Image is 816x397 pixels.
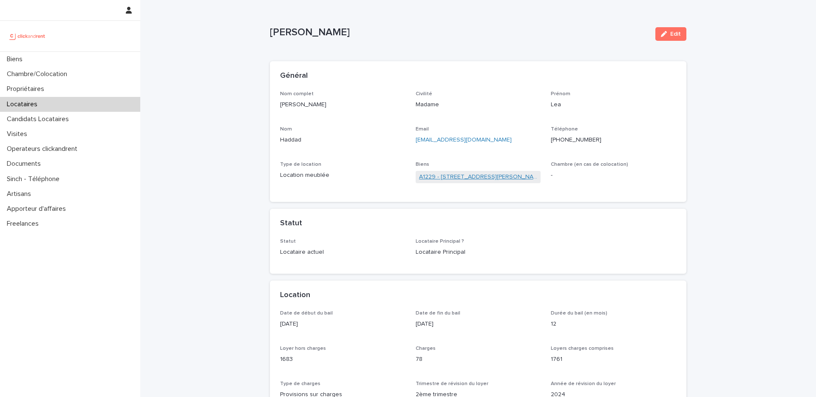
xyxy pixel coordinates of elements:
p: Madame [416,100,541,109]
p: 1761 [551,355,676,364]
p: Locataire Principal [416,248,541,257]
span: Date de début du bail [280,311,333,316]
span: Durée du bail (en mois) [551,311,607,316]
a: A1229 - [STREET_ADDRESS][PERSON_NAME] [419,173,538,181]
p: Documents [3,160,48,168]
img: UCB0brd3T0yccxBKYDjQ [7,28,48,45]
p: Locataire actuel [280,248,405,257]
p: [DATE] [280,320,405,329]
span: Date de fin du bail [416,311,460,316]
p: 78 [416,355,541,364]
span: Nom [280,127,292,132]
span: Locataire Principal ? [416,239,464,244]
p: [PERSON_NAME] [270,26,649,39]
p: Visites [3,130,34,138]
p: Candidats Locataires [3,115,76,123]
p: Chambre/Colocation [3,70,74,78]
span: Trimestre de révision du loyer [416,381,488,386]
span: Statut [280,239,296,244]
p: Sinch - Téléphone [3,175,66,183]
span: Loyers charges comprises [551,346,614,351]
p: Apporteur d'affaires [3,205,73,213]
span: Prénom [551,91,570,96]
p: Artisans [3,190,38,198]
span: Biens [416,162,429,167]
span: Chambre (en cas de colocation) [551,162,628,167]
p: - [551,171,676,180]
p: [PHONE_NUMBER] [551,136,676,145]
p: Operateurs clickandrent [3,145,84,153]
span: Email [416,127,429,132]
p: [PERSON_NAME] [280,100,405,109]
span: Année de révision du loyer [551,381,616,386]
p: Propriétaires [3,85,51,93]
h2: Statut [280,219,302,228]
p: Lea [551,100,676,109]
p: 12 [551,320,676,329]
p: Freelances [3,220,45,228]
a: [EMAIL_ADDRESS][DOMAIN_NAME] [416,137,512,143]
span: Civilité [416,91,432,96]
span: Loyer hors charges [280,346,326,351]
span: Nom complet [280,91,314,96]
h2: Général [280,71,308,81]
span: Téléphone [551,127,578,132]
button: Edit [655,27,686,41]
span: Type de charges [280,381,320,386]
p: Biens [3,55,29,63]
span: Type de location [280,162,321,167]
p: Haddad [280,136,405,145]
span: Edit [670,31,681,37]
p: Location meublée [280,171,405,180]
p: 1683 [280,355,405,364]
h2: Location [280,291,310,300]
p: [DATE] [416,320,541,329]
span: Charges [416,346,436,351]
p: Locataires [3,100,44,108]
